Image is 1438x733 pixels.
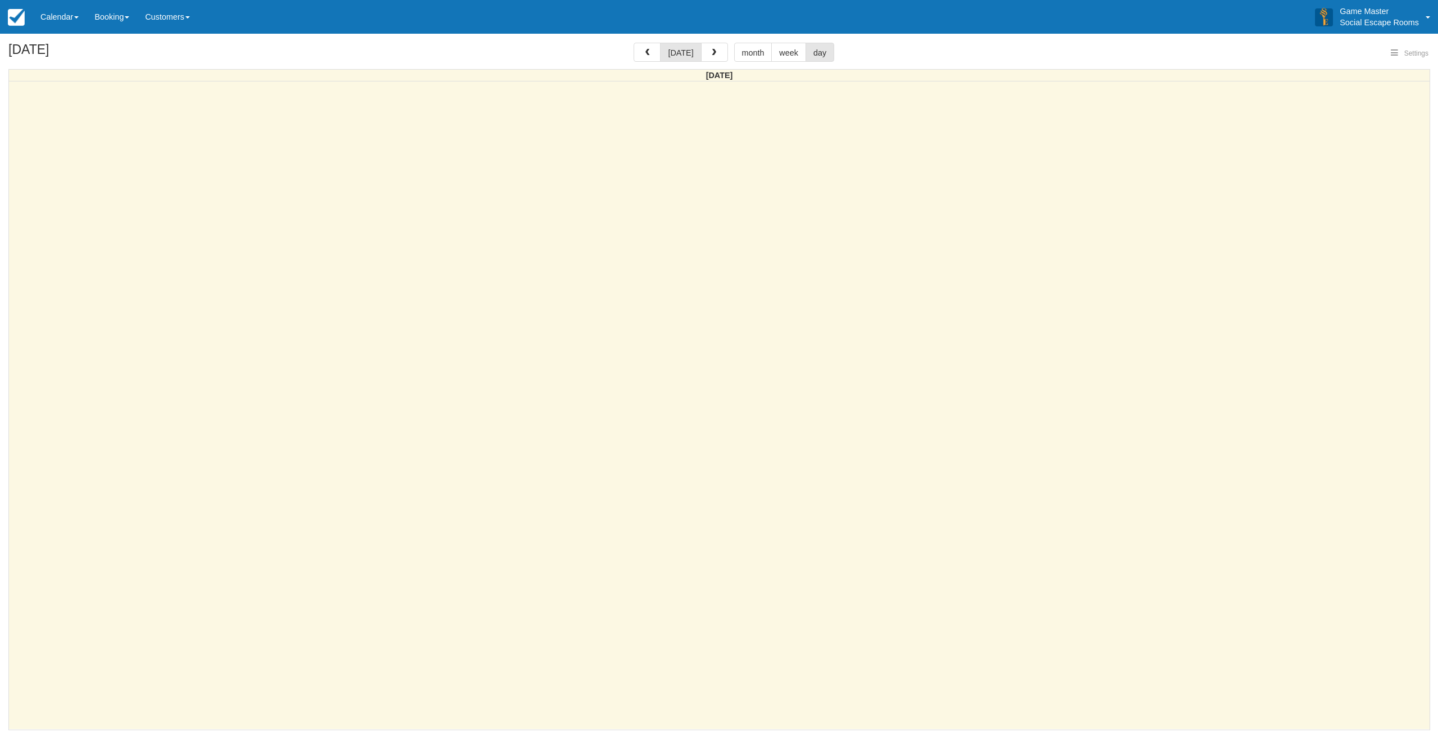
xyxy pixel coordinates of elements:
button: month [734,43,772,62]
img: checkfront-main-nav-mini-logo.png [8,9,25,26]
span: [DATE] [706,71,733,80]
button: Settings [1384,45,1435,62]
img: A3 [1315,8,1333,26]
button: [DATE] [660,43,701,62]
h2: [DATE] [8,43,151,63]
span: Settings [1404,49,1428,57]
p: Social Escape Rooms [1340,17,1419,28]
p: Game Master [1340,6,1419,17]
button: week [771,43,806,62]
button: day [806,43,834,62]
